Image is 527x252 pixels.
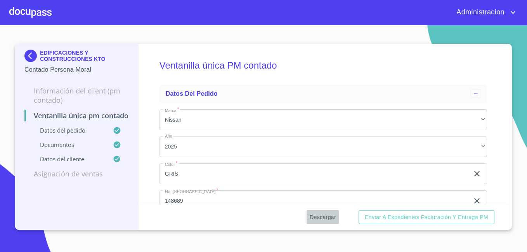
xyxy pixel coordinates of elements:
[359,210,494,224] button: Enviar a Expedientes Facturación y Entrega PM
[24,141,113,148] p: Documentos
[159,109,487,130] div: Nissan
[24,65,129,74] p: Contado Persona Moral
[159,50,487,81] h5: Ventanilla única PM contado
[24,155,113,163] p: Datos del cliente
[307,210,339,224] button: Descargar
[24,86,129,105] p: Información del Client (PM contado)
[451,6,508,19] span: Administracion
[159,85,487,103] div: Datos del pedido
[472,169,482,178] button: clear input
[159,136,487,157] div: 2025
[24,126,113,134] p: Datos del pedido
[40,50,129,62] p: EDIFICACIONES Y CONSTRUCCIONES KTO
[310,212,336,222] span: Descargar
[24,111,129,120] p: Ventanilla única PM contado
[451,6,518,19] button: account of current user
[24,169,129,178] p: Asignación de Ventas
[24,50,40,62] img: Docupass spot blue
[166,90,218,97] span: Datos del pedido
[472,196,482,205] button: clear input
[24,50,129,65] div: EDIFICACIONES Y CONSTRUCCIONES KTO
[365,212,488,222] span: Enviar a Expedientes Facturación y Entrega PM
